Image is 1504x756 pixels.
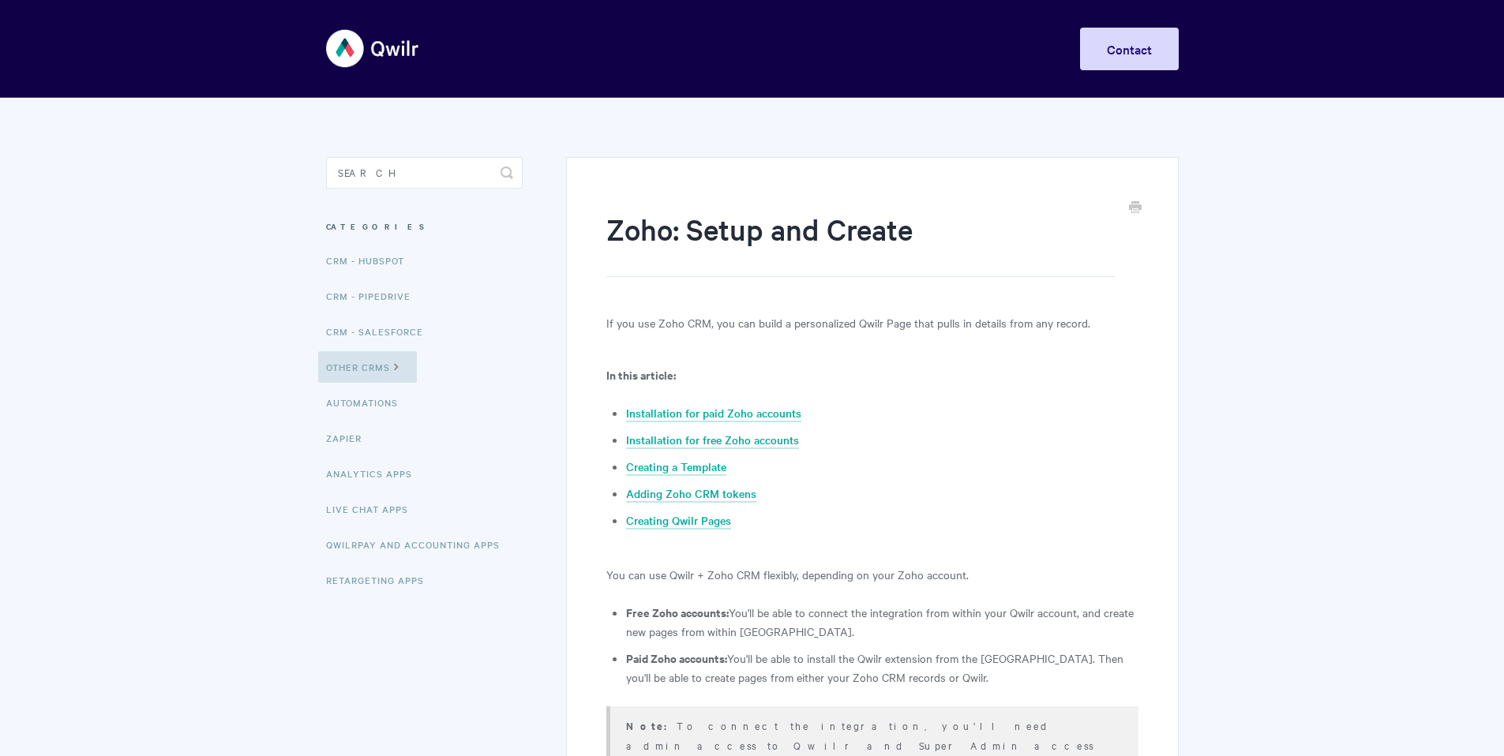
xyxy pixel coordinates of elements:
li: You'll be able to connect the integration from within your Qwilr account, and create new pages fr... [626,603,1138,641]
h1: Zoho: Setup and Create [606,209,1114,277]
strong: Note: [626,718,677,733]
img: Qwilr Help Center [326,19,420,78]
a: Contact [1080,28,1179,70]
a: Other CRMs [318,351,417,383]
a: Zapier [326,422,373,454]
a: Retargeting Apps [326,564,436,596]
p: If you use Zoho CRM, you can build a personalized Qwilr Page that pulls in details from any record. [606,313,1138,332]
a: QwilrPay and Accounting Apps [326,529,512,560]
p: You can use Qwilr + Zoho CRM flexibly, depending on your Zoho account. [606,565,1138,584]
h3: Categories [326,212,523,241]
a: Creating a Template [626,458,726,476]
a: Installation for paid Zoho accounts [626,405,801,422]
a: Creating Qwilr Pages [626,512,731,530]
a: Installation for free Zoho accounts [626,432,799,449]
b: In this article: [606,366,676,383]
input: Search [326,157,523,189]
a: Adding Zoho CRM tokens [626,485,756,503]
a: CRM - HubSpot [326,245,416,276]
strong: Paid Zoho accounts: [626,649,727,666]
a: CRM - Pipedrive [326,280,422,312]
strong: Free Zoho accounts: [626,604,729,620]
a: Live Chat Apps [326,493,420,525]
li: You'll be able to install the Qwilr extension from the [GEOGRAPHIC_DATA]. Then you'll be able to ... [626,649,1138,687]
a: CRM - Salesforce [326,316,435,347]
a: Automations [326,387,410,418]
a: Print this Article [1129,200,1142,217]
a: Analytics Apps [326,458,424,489]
